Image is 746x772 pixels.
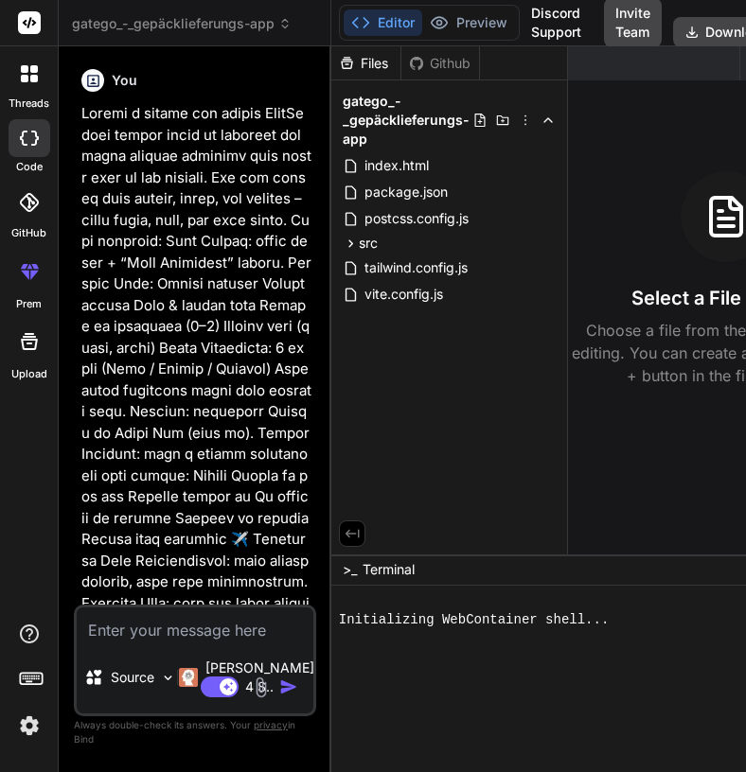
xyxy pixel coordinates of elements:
img: Pick Models [160,670,176,686]
span: package.json [363,181,450,203]
span: vite.config.js [363,283,445,306]
label: Upload [11,366,47,382]
label: GitHub [11,225,46,241]
span: privacy [254,719,288,730]
span: gatego_-_gepäcklieferungs-app [343,92,472,149]
p: Source [111,668,154,687]
button: Preview [422,9,515,36]
p: Always double-check its answers. Your in Bind [74,716,316,748]
div: Files [331,54,400,73]
span: >_ [343,560,357,579]
span: Initializing WebContainer shell... [339,611,610,629]
img: settings [13,710,45,742]
span: gatego_-_gepäcklieferungs-app [72,14,292,33]
img: icon [279,677,298,696]
label: code [16,159,43,175]
h6: You [112,71,137,90]
button: Editor [344,9,422,36]
p: [PERSON_NAME] 4 S.. [205,658,314,696]
label: prem [16,296,42,312]
span: index.html [363,154,431,177]
span: tailwind.config.js [363,256,470,279]
img: attachment [250,676,272,698]
span: postcss.config.js [363,207,471,230]
label: threads [9,96,49,112]
span: Terminal [363,560,415,579]
div: Github [401,54,479,73]
img: Claude 4 Sonnet [179,668,198,687]
span: src [359,234,378,253]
